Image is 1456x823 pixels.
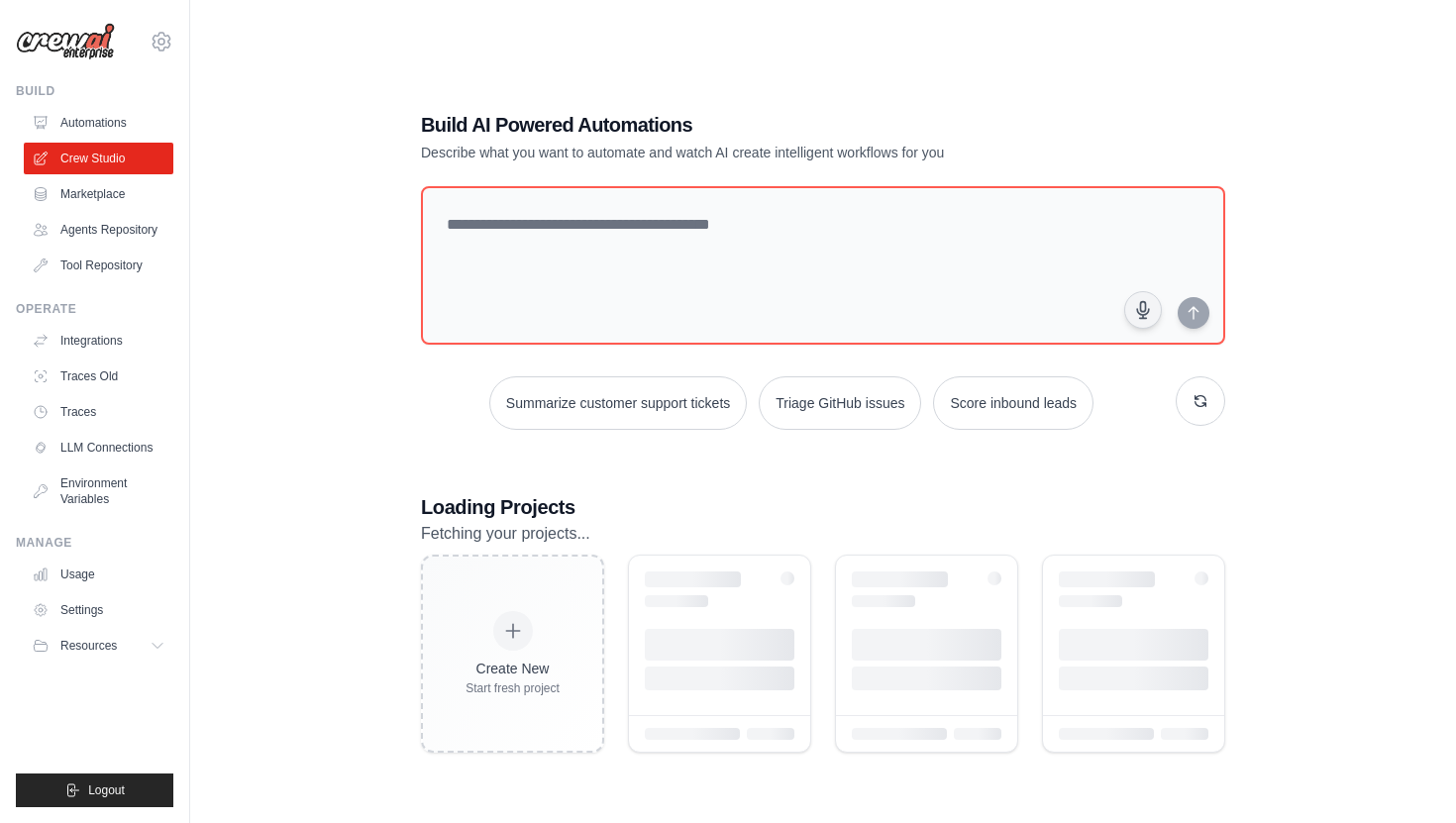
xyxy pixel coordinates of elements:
a: Settings [24,594,173,626]
div: Build [16,83,173,99]
span: Logout [88,782,125,798]
div: Operate [16,301,173,317]
button: Triage GitHub issues [759,376,921,430]
a: Tool Repository [24,250,173,281]
a: LLM Connections [24,432,173,463]
a: Traces [24,396,173,428]
p: Fetching your projects... [421,521,1225,547]
a: Agents Repository [24,214,173,246]
a: Traces Old [24,360,173,392]
p: Describe what you want to automate and watch AI create intelligent workflows for you [421,143,1087,162]
button: Get new suggestions [1176,376,1225,426]
a: Environment Variables [24,467,173,515]
h1: Build AI Powered Automations [421,111,1087,139]
button: Logout [16,773,173,807]
div: Create New [466,659,560,678]
button: Resources [24,630,173,662]
button: Summarize customer support tickets [489,376,747,430]
span: Resources [60,638,117,654]
a: Marketplace [24,178,173,210]
a: Usage [24,559,173,590]
button: Score inbound leads [933,376,1093,430]
a: Integrations [24,325,173,357]
img: Logo [16,23,115,60]
a: Crew Studio [24,143,173,174]
h3: Loading Projects [421,493,1225,521]
div: Manage [16,535,173,551]
a: Automations [24,107,173,139]
button: Click to speak your automation idea [1124,291,1162,329]
div: Start fresh project [466,680,560,696]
